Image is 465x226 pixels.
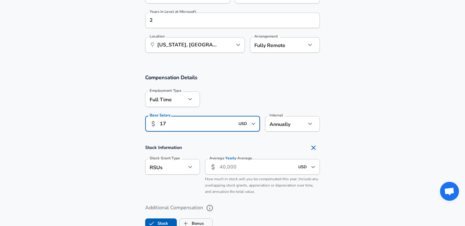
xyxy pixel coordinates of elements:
[145,13,306,28] input: 1
[250,37,296,53] div: Fully Remote
[150,10,196,14] label: Years in Level at Microsoft
[145,203,320,213] label: Additional Compensation
[205,176,318,194] span: How much in stock will you be compensated this year. Include any overlapping stock grants, apprec...
[220,159,294,175] input: 40,000
[237,119,249,129] input: USD
[254,34,278,38] label: Arrangement
[150,34,164,38] label: Location
[150,113,170,117] label: Base Salary
[234,40,243,49] button: Open
[209,156,252,160] label: Average Average
[145,92,186,107] div: Full Time
[145,74,320,81] h3: Compensation Details
[307,141,320,154] button: Remove Section
[265,116,306,132] div: Annually
[160,116,235,132] input: 100,000
[249,119,258,128] button: Open
[270,113,283,117] label: Interval
[309,163,318,171] button: Open
[440,182,459,201] div: Open chat
[150,89,182,92] label: Employment Type
[150,156,180,160] label: Stock Grant Type
[226,156,237,161] span: Yearly
[145,141,320,154] h4: Stock Information
[296,162,309,172] input: USD
[204,203,215,213] button: help
[145,159,186,175] div: RSUs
